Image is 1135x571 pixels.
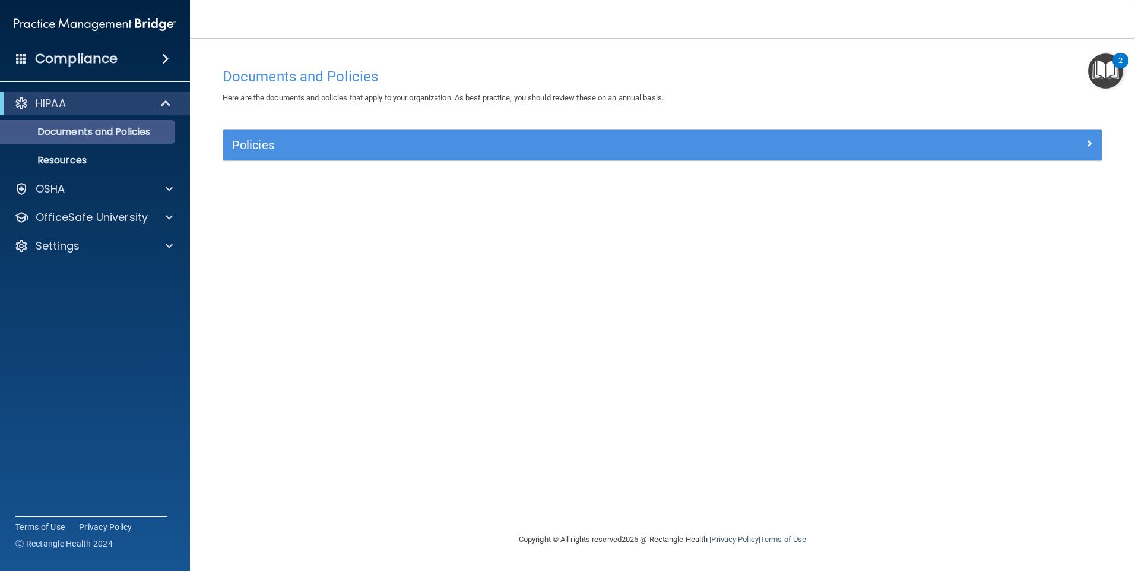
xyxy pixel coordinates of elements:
[15,521,65,533] a: Terms of Use
[8,126,170,138] p: Documents and Policies
[14,239,173,253] a: Settings
[232,138,873,152] h5: Policies
[446,520,879,559] div: Copyright © All rights reserved 2025 @ Rectangle Health | |
[14,96,172,111] a: HIPAA
[232,135,1093,154] a: Policies
[930,487,1121,534] iframe: Drift Widget Chat Controller
[15,538,113,550] span: Ⓒ Rectangle Health 2024
[1088,53,1123,89] button: Open Resource Center, 2 new notifications
[223,93,664,102] span: Here are the documents and policies that apply to your organization. As best practice, you should...
[223,69,1102,84] h4: Documents and Policies
[711,535,758,544] a: Privacy Policy
[36,182,65,196] p: OSHA
[8,154,170,166] p: Resources
[79,521,132,533] a: Privacy Policy
[14,182,173,196] a: OSHA
[14,210,173,225] a: OfficeSafe University
[36,210,148,225] p: OfficeSafe University
[760,535,806,544] a: Terms of Use
[36,239,80,253] p: Settings
[36,96,66,111] p: HIPAA
[35,51,118,67] h4: Compliance
[14,12,176,36] img: PMB logo
[1118,61,1123,76] div: 2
